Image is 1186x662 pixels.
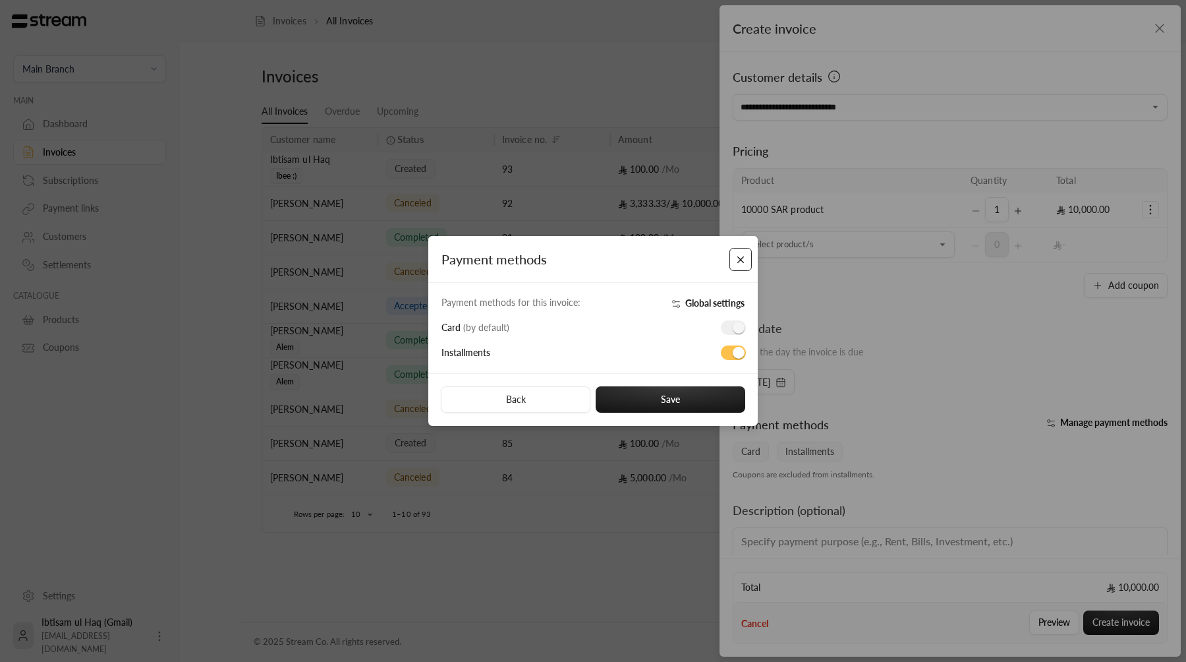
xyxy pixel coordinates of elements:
span: Global settings [685,297,745,309]
button: Back [441,386,590,413]
span: ( by default ) [463,322,509,333]
span: Installments [441,347,490,358]
span: Card [441,322,509,333]
button: Close [729,248,752,271]
div: Payment methods for this invoice: [441,296,639,309]
button: Save [596,386,745,413]
span: Payment methods [441,251,547,267]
